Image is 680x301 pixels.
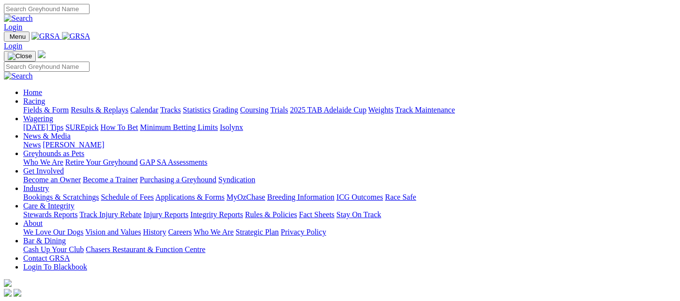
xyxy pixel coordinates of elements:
[4,51,36,62] button: Toggle navigation
[23,245,84,253] a: Cash Up Your Club
[190,210,243,219] a: Integrity Reports
[368,106,393,114] a: Weights
[23,149,84,158] a: Greyhounds as Pets
[227,193,265,201] a: MyOzChase
[194,228,234,236] a: Who We Are
[23,167,64,175] a: Get Involved
[4,289,12,297] img: facebook.svg
[281,228,326,236] a: Privacy Policy
[23,228,676,237] div: About
[4,62,90,72] input: Search
[23,263,87,271] a: Login To Blackbook
[23,193,99,201] a: Bookings & Scratchings
[101,123,138,131] a: How To Bet
[23,210,77,219] a: Stewards Reports
[218,175,255,184] a: Syndication
[85,228,141,236] a: Vision and Values
[140,123,218,131] a: Minimum Betting Limits
[290,106,366,114] a: 2025 TAB Adelaide Cup
[155,193,225,201] a: Applications & Forms
[168,228,192,236] a: Careers
[267,193,334,201] a: Breeding Information
[23,184,49,192] a: Industry
[23,141,41,149] a: News
[8,52,32,60] img: Close
[140,175,216,184] a: Purchasing a Greyhound
[23,254,70,262] a: Contact GRSA
[4,72,33,80] img: Search
[336,193,383,201] a: ICG Outcomes
[220,123,243,131] a: Isolynx
[160,106,181,114] a: Tracks
[71,106,128,114] a: Results & Replays
[23,158,63,166] a: Who We Are
[385,193,416,201] a: Race Safe
[14,289,21,297] img: twitter.svg
[299,210,334,219] a: Fact Sheets
[23,193,676,202] div: Industry
[140,158,208,166] a: GAP SA Assessments
[23,219,43,227] a: About
[101,193,153,201] a: Schedule of Fees
[23,158,676,167] div: Greyhounds as Pets
[143,210,188,219] a: Injury Reports
[79,210,141,219] a: Track Injury Rebate
[65,158,138,166] a: Retire Your Greyhound
[23,175,676,184] div: Get Involved
[23,88,42,96] a: Home
[23,175,81,184] a: Become an Owner
[23,245,676,254] div: Bar & Dining
[4,279,12,287] img: logo-grsa-white.png
[270,106,288,114] a: Trials
[395,106,455,114] a: Track Maintenance
[4,14,33,23] img: Search
[62,32,91,41] img: GRSA
[240,106,269,114] a: Coursing
[236,228,279,236] a: Strategic Plan
[38,50,45,58] img: logo-grsa-white.png
[23,123,676,132] div: Wagering
[4,4,90,14] input: Search
[23,210,676,219] div: Care & Integrity
[43,141,104,149] a: [PERSON_NAME]
[23,141,676,149] div: News & Media
[213,106,238,114] a: Grading
[4,42,22,50] a: Login
[65,123,98,131] a: SUREpick
[245,210,297,219] a: Rules & Policies
[23,237,66,245] a: Bar & Dining
[83,175,138,184] a: Become a Trainer
[86,245,205,253] a: Chasers Restaurant & Function Centre
[4,23,22,31] a: Login
[183,106,211,114] a: Statistics
[23,132,71,140] a: News & Media
[10,33,26,40] span: Menu
[23,123,63,131] a: [DATE] Tips
[23,228,83,236] a: We Love Our Dogs
[130,106,158,114] a: Calendar
[31,32,60,41] img: GRSA
[23,106,676,114] div: Racing
[23,202,75,210] a: Care & Integrity
[336,210,381,219] a: Stay On Track
[23,106,69,114] a: Fields & Form
[23,114,53,123] a: Wagering
[143,228,166,236] a: History
[23,97,45,105] a: Racing
[4,32,30,42] button: Toggle navigation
